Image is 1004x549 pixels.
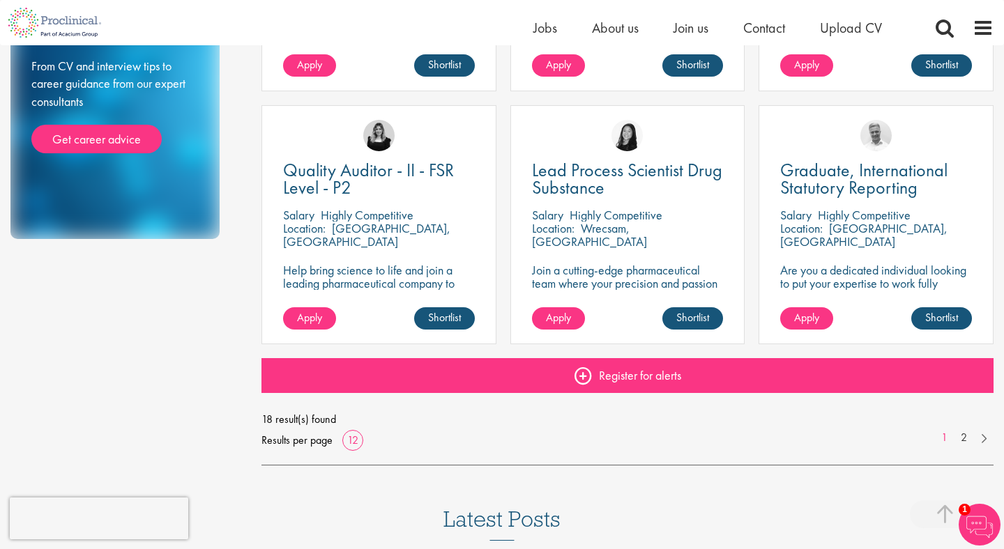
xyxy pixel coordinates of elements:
a: Register for alerts [261,358,994,393]
a: Apply [283,307,336,330]
span: Apply [794,310,819,325]
a: Apply [780,54,833,77]
a: Apply [283,54,336,77]
a: Shortlist [662,54,723,77]
p: Are you a dedicated individual looking to put your expertise to work fully flexibly in a hybrid p... [780,263,972,303]
a: 2 [954,430,974,446]
span: Apply [546,310,571,325]
span: Apply [546,57,571,72]
span: Location: [283,220,326,236]
span: Apply [297,310,322,325]
span: Quality Auditor - II - FSR Level - P2 [283,158,454,199]
a: Shortlist [911,54,972,77]
a: Apply [532,307,585,330]
a: Apply [780,307,833,330]
img: Chatbot [959,504,1001,546]
p: Wrecsam, [GEOGRAPHIC_DATA] [532,220,647,249]
a: Shortlist [414,54,475,77]
a: Get career advice [31,125,162,154]
p: Highly Competitive [570,207,662,223]
span: Location: [780,220,823,236]
a: Apply [532,54,585,77]
p: Highly Competitive [321,207,413,223]
a: Lead Process Scientist Drug Substance [532,162,724,196]
a: 12 [342,433,363,447]
a: About us [592,19,639,37]
p: Join a cutting-edge pharmaceutical team where your precision and passion for quality will help sh... [532,263,724,316]
span: Location: [532,220,575,236]
span: 1 [959,504,971,516]
a: 1 [934,430,954,446]
span: Apply [297,57,322,72]
h3: Latest Posts [443,507,561,541]
p: [GEOGRAPHIC_DATA], [GEOGRAPHIC_DATA] [283,220,450,249]
img: Numhom Sudsok [611,120,643,151]
span: Lead Process Scientist Drug Substance [532,158,722,199]
span: Salary [283,207,314,223]
div: From CV and interview tips to career guidance from our expert consultants [31,57,199,154]
a: Jobs [533,19,557,37]
span: Salary [532,207,563,223]
span: Results per page [261,430,333,451]
span: Graduate, International Statutory Reporting [780,158,948,199]
a: Join us [674,19,708,37]
span: 18 result(s) found [261,409,994,430]
a: Shortlist [911,307,972,330]
p: [GEOGRAPHIC_DATA], [GEOGRAPHIC_DATA] [780,220,948,249]
span: Salary [780,207,812,223]
a: Shortlist [414,307,475,330]
img: Molly Colclough [363,120,395,151]
a: Upload CV [820,19,882,37]
iframe: reCAPTCHA [10,497,188,539]
img: Joshua Bye [860,120,892,151]
p: Help bring science to life and join a leading pharmaceutical company to play a key role in delive... [283,263,475,330]
p: Highly Competitive [818,207,911,223]
a: Quality Auditor - II - FSR Level - P2 [283,162,475,196]
span: Apply [794,57,819,72]
a: Contact [743,19,785,37]
a: Graduate, International Statutory Reporting [780,162,972,196]
a: Shortlist [662,307,723,330]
